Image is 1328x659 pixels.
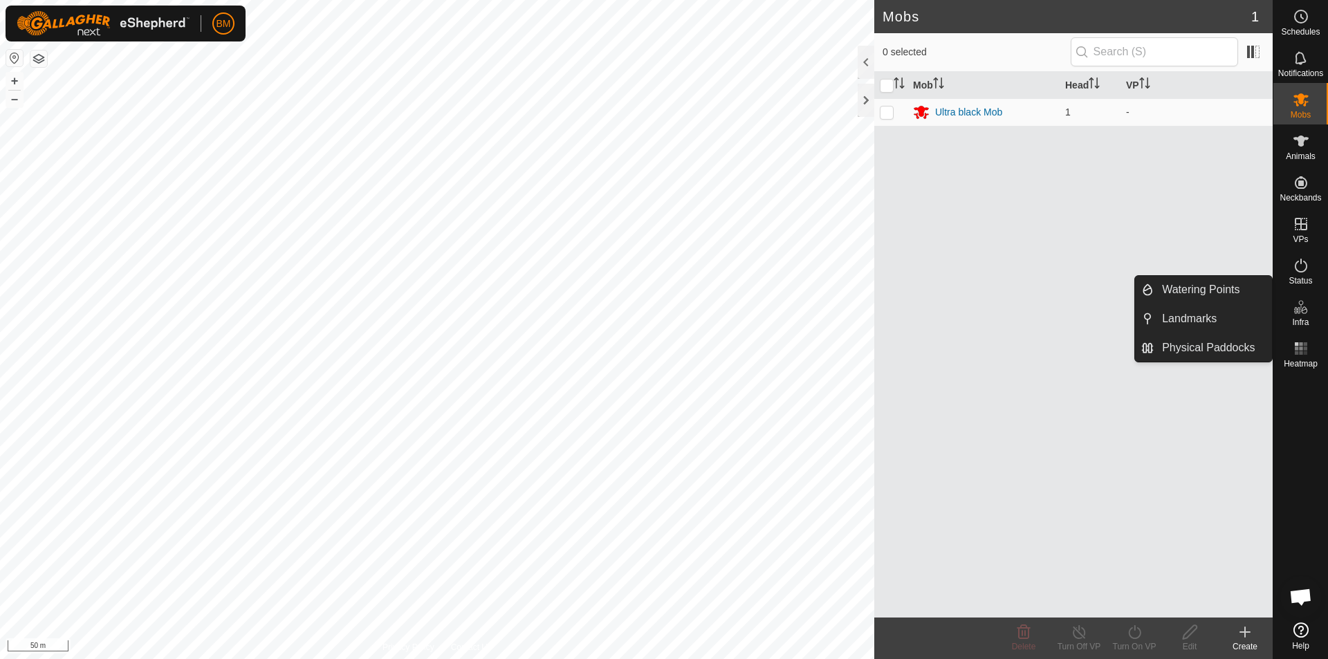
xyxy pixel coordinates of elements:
span: Landmarks [1162,310,1217,327]
th: Head [1060,72,1120,99]
span: BM [216,17,231,31]
span: Physical Paddocks [1162,340,1255,356]
a: Physical Paddocks [1154,334,1272,362]
a: Watering Points [1154,276,1272,304]
span: Notifications [1278,69,1323,77]
h2: Mobs [883,8,1251,25]
a: Contact Us [451,641,492,653]
span: Mobs [1291,111,1311,119]
span: Watering Points [1162,281,1239,298]
button: – [6,91,23,107]
span: Neckbands [1280,194,1321,202]
a: Privacy Policy [382,641,434,653]
span: VPs [1293,235,1308,243]
a: Landmarks [1154,305,1272,333]
button: + [6,73,23,89]
span: Heatmap [1284,360,1318,368]
div: Create [1217,640,1273,653]
li: Landmarks [1135,305,1272,333]
button: Reset Map [6,50,23,66]
span: Help [1292,642,1309,650]
p-sorticon: Activate to sort [1089,80,1100,91]
span: Schedules [1281,28,1320,36]
div: Turn On VP [1107,640,1162,653]
span: Infra [1292,318,1309,326]
span: Animals [1286,152,1316,160]
span: Delete [1012,642,1036,651]
li: Watering Points [1135,276,1272,304]
li: Physical Paddocks [1135,334,1272,362]
th: VP [1120,72,1273,99]
p-sorticon: Activate to sort [933,80,944,91]
input: Search (S) [1071,37,1238,66]
span: 1 [1251,6,1259,27]
th: Mob [907,72,1060,99]
div: Edit [1162,640,1217,653]
td: - [1120,98,1273,126]
a: Help [1273,617,1328,656]
div: Open chat [1280,576,1322,618]
p-sorticon: Activate to sort [1139,80,1150,91]
p-sorticon: Activate to sort [894,80,905,91]
span: 0 selected [883,45,1071,59]
span: Status [1289,277,1312,285]
img: Gallagher Logo [17,11,190,36]
button: Map Layers [30,50,47,67]
div: Ultra black Mob [935,105,1002,120]
span: 1 [1065,106,1071,118]
div: Turn Off VP [1051,640,1107,653]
